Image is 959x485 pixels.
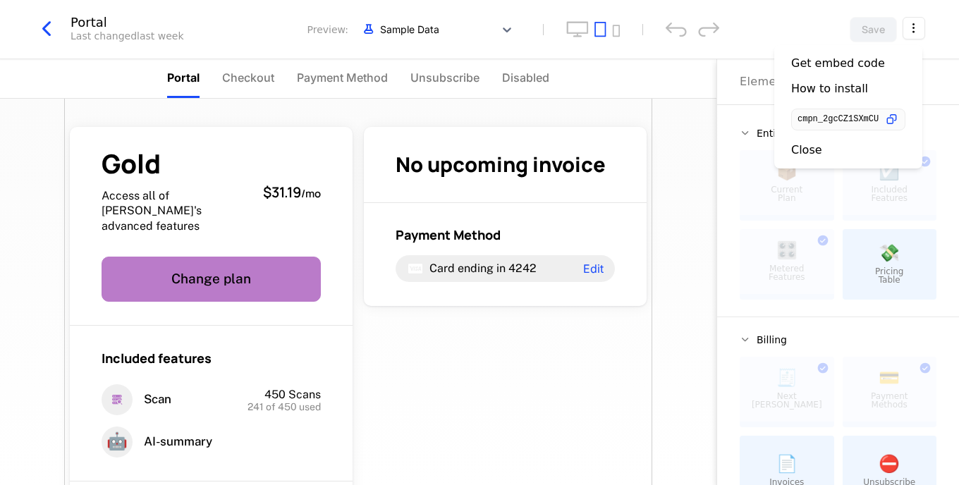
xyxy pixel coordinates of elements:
span: Payment Method [396,226,501,243]
span: Included features [102,350,212,367]
span: 🤖 [102,426,133,458]
span: Access all of [PERSON_NAME]'s advanced features [102,188,252,234]
span: Gold [102,151,252,177]
span: Edit [583,263,604,274]
div: Close [791,143,822,157]
span: $31.19 [263,183,301,202]
span: Scan [144,391,171,407]
div: How to install [791,82,868,96]
span: 4242 [508,262,537,275]
span: No upcoming invoice [396,150,606,178]
i: server-search [102,384,133,415]
span: AI-summary [144,434,212,450]
span: Card ending in [429,262,506,275]
span: 241 of 450 used [248,402,321,412]
button: cmpn_2gcCZ1SXmCU [791,109,905,130]
i: visa [407,260,424,277]
sub: / mo [301,186,321,201]
div: Get embed code [791,56,885,70]
div: Select action [774,45,922,168]
button: Change plan [102,257,321,302]
span: cmpn_2gcCZ1SXmCU [798,115,879,123]
span: 450 Scans [264,388,321,401]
